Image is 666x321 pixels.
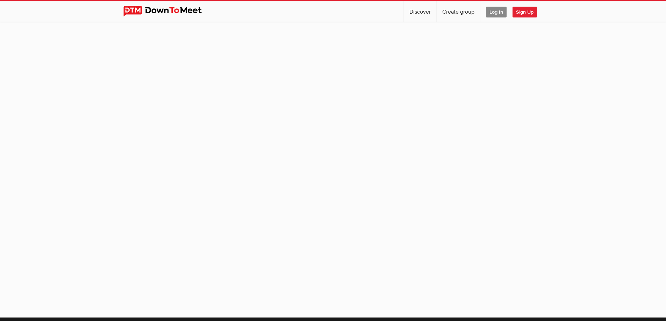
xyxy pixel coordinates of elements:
a: Create group [437,1,480,22]
img: DownToMeet [123,6,213,16]
span: Log In [486,7,507,17]
span: Sign Up [513,7,537,17]
a: Discover [404,1,436,22]
a: Log In [480,1,512,22]
a: Sign Up [513,1,543,22]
